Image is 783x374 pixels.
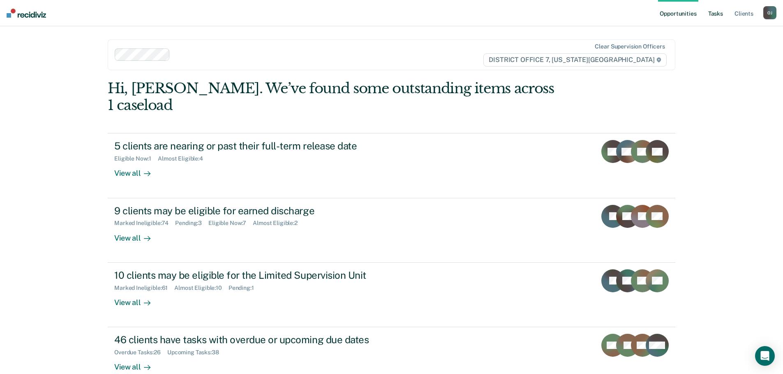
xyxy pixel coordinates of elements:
[108,133,675,198] a: 5 clients are nearing or past their full-term release dateEligible Now:1Almost Eligible:4View all
[175,220,208,227] div: Pending : 3
[114,334,403,346] div: 46 clients have tasks with overdue or upcoming due dates
[114,155,158,162] div: Eligible Now : 1
[208,220,253,227] div: Eligible Now : 7
[114,220,175,227] div: Marked Ineligible : 74
[595,43,665,50] div: Clear supervision officers
[114,140,403,152] div: 5 clients are nearing or past their full-term release date
[114,162,160,178] div: View all
[174,285,229,291] div: Almost Eligible : 10
[7,9,46,18] img: Recidiviz
[114,291,160,307] div: View all
[108,80,562,114] div: Hi, [PERSON_NAME]. We’ve found some outstanding items across 1 caseload
[114,285,174,291] div: Marked Ineligible : 61
[108,198,675,263] a: 9 clients may be eligible for earned dischargeMarked Ineligible:74Pending:3Eligible Now:7Almost E...
[763,6,776,19] div: O J
[229,285,261,291] div: Pending : 1
[167,349,226,356] div: Upcoming Tasks : 38
[114,269,403,281] div: 10 clients may be eligible for the Limited Supervision Unit
[763,6,776,19] button: OJ
[108,263,675,327] a: 10 clients may be eligible for the Limited Supervision UnitMarked Ineligible:61Almost Eligible:10...
[114,205,403,217] div: 9 clients may be eligible for earned discharge
[755,346,775,366] div: Open Intercom Messenger
[253,220,304,227] div: Almost Eligible : 2
[483,53,666,67] span: DISTRICT OFFICE 7, [US_STATE][GEOGRAPHIC_DATA]
[114,356,160,372] div: View all
[114,227,160,243] div: View all
[114,349,167,356] div: Overdue Tasks : 26
[158,155,210,162] div: Almost Eligible : 4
